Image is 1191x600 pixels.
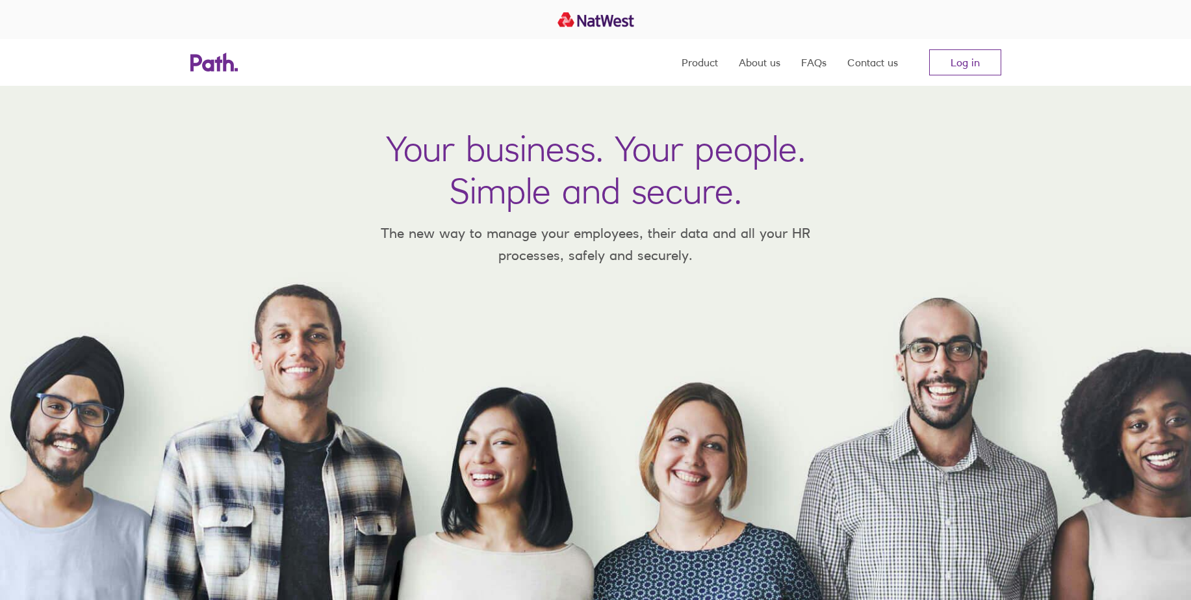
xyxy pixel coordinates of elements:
a: Product [682,39,718,86]
a: Contact us [847,39,898,86]
h1: Your business. Your people. Simple and secure. [386,127,806,212]
a: About us [739,39,780,86]
a: Log in [929,49,1001,75]
a: FAQs [801,39,826,86]
p: The new way to manage your employees, their data and all your HR processes, safely and securely. [362,222,830,266]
